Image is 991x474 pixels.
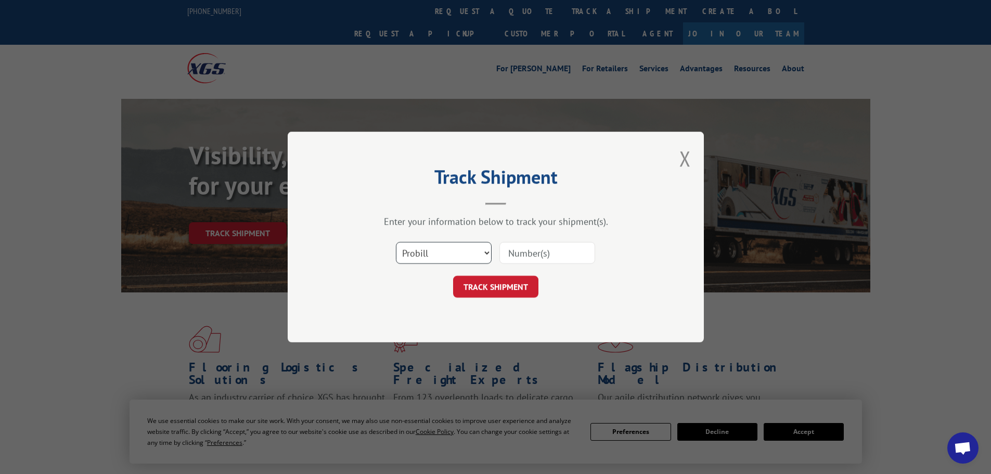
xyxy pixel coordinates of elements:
[340,170,652,189] h2: Track Shipment
[340,215,652,227] div: Enter your information below to track your shipment(s).
[679,145,691,172] button: Close modal
[499,242,595,264] input: Number(s)
[453,276,538,298] button: TRACK SHIPMENT
[947,432,979,464] div: Open chat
